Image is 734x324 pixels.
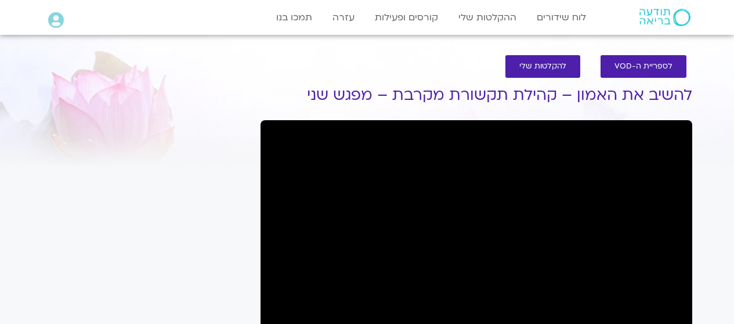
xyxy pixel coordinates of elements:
[639,9,690,26] img: תודעה בריאה
[327,6,360,28] a: עזרה
[601,55,686,78] a: לספריית ה-VOD
[519,62,566,71] span: להקלטות שלי
[270,6,318,28] a: תמכו בנו
[369,6,444,28] a: קורסים ופעילות
[453,6,522,28] a: ההקלטות שלי
[505,55,580,78] a: להקלטות שלי
[531,6,592,28] a: לוח שידורים
[614,62,672,71] span: לספריית ה-VOD
[261,87,692,104] h1: להשיב את האמון – קהילת תקשורת מקרבת – מפגש שני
